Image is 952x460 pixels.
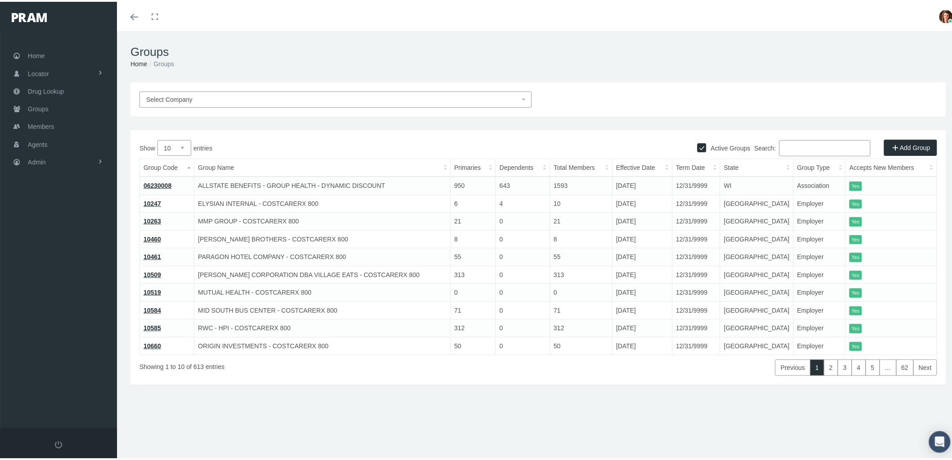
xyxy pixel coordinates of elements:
[194,246,451,264] td: PARAGON HOTEL COMPANY - COSTCARERX 800
[144,287,161,294] a: 10519
[28,99,49,116] span: Groups
[612,300,672,318] td: [DATE]
[450,211,496,229] td: 21
[12,11,47,20] img: PRAM_20_x_78.png
[612,282,672,300] td: [DATE]
[450,157,496,175] th: Primaries: activate to sort column ascending
[147,57,174,67] li: Groups
[496,300,550,318] td: 0
[450,193,496,211] td: 6
[884,138,937,154] a: Add Group
[194,211,451,229] td: MMP GROUP - COSTCARERX 800
[720,193,794,211] td: [GEOGRAPHIC_DATA]
[612,335,672,353] td: [DATE]
[794,282,846,300] td: Employer
[794,300,846,318] td: Employer
[194,157,451,175] th: Group Name: activate to sort column ascending
[913,358,937,374] a: Next
[672,264,720,282] td: 12/31/9999
[450,300,496,318] td: 71
[720,282,794,300] td: [GEOGRAPHIC_DATA]
[794,318,846,336] td: Employer
[194,282,451,300] td: MUTUAL HEALTH - COSTCARERX 800
[852,358,866,374] a: 4
[720,228,794,246] td: [GEOGRAPHIC_DATA]
[28,152,46,169] span: Admin
[146,94,193,101] span: Select Company
[496,211,550,229] td: 0
[779,138,871,155] input: Search:
[550,228,612,246] td: 8
[144,341,161,348] a: 10660
[550,175,612,193] td: 1593
[720,175,794,193] td: WI
[450,228,496,246] td: 8
[880,358,897,374] a: …
[450,282,496,300] td: 0
[144,234,161,241] a: 10460
[794,264,846,282] td: Employer
[496,193,550,211] td: 4
[720,157,794,175] th: State: activate to sort column ascending
[194,300,451,318] td: MID SOUTH BUS CENTER - COSTCARERX 800
[194,264,451,282] td: [PERSON_NAME] CORPORATION DBA VILLAGE EATS - COSTCARERX 800
[550,246,612,264] td: 55
[849,233,862,243] itemstyle: Yes
[849,215,862,225] itemstyle: Yes
[720,335,794,353] td: [GEOGRAPHIC_DATA]
[720,318,794,336] td: [GEOGRAPHIC_DATA]
[672,193,720,211] td: 12/31/9999
[194,193,451,211] td: ELYSIAN INTERNAL - COSTCARERX 800
[849,340,862,350] itemstyle: Yes
[496,282,550,300] td: 0
[612,193,672,211] td: [DATE]
[720,246,794,264] td: [GEOGRAPHIC_DATA]
[194,228,451,246] td: [PERSON_NAME] BROTHERS - COSTCARERX 800
[849,287,862,296] itemstyle: Yes
[612,246,672,264] td: [DATE]
[550,157,612,175] th: Total Members: activate to sort column ascending
[550,211,612,229] td: 21
[144,198,161,205] a: 10247
[496,228,550,246] td: 0
[496,335,550,353] td: 0
[896,358,914,374] a: 62
[139,138,539,154] label: Show entries
[672,318,720,336] td: 12/31/9999
[794,175,846,193] td: Association
[144,269,161,277] a: 10509
[612,264,672,282] td: [DATE]
[194,335,451,353] td: ORIGIN INVESTMENTS - COSTCARERX 800
[672,300,720,318] td: 12/31/9999
[612,228,672,246] td: [DATE]
[849,305,862,314] itemstyle: Yes
[849,322,862,332] itemstyle: Yes
[144,251,161,259] a: 10461
[794,193,846,211] td: Employer
[672,246,720,264] td: 12/31/9999
[672,175,720,193] td: 12/31/9999
[849,198,862,207] itemstyle: Yes
[550,282,612,300] td: 0
[157,138,191,154] select: Showentries
[144,323,161,330] a: 10585
[496,264,550,282] td: 0
[144,180,171,187] a: 06230008
[28,134,48,151] span: Agents
[496,175,550,193] td: 643
[612,211,672,229] td: [DATE]
[672,157,720,175] th: Term Date: activate to sort column ascending
[450,318,496,336] td: 312
[849,251,862,260] itemstyle: Yes
[550,264,612,282] td: 313
[28,64,49,81] span: Locator
[612,175,672,193] td: [DATE]
[672,228,720,246] td: 12/31/9999
[794,157,846,175] th: Group Type: activate to sort column ascending
[810,358,825,374] a: 1
[866,358,880,374] a: 5
[28,116,54,133] span: Members
[130,43,946,57] h1: Groups
[794,211,846,229] td: Employer
[550,300,612,318] td: 71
